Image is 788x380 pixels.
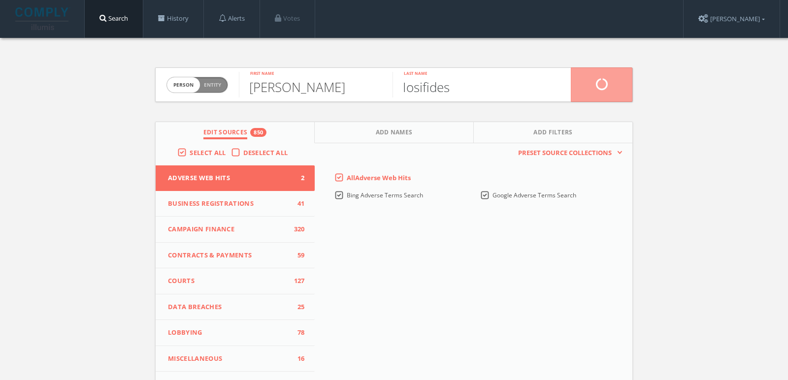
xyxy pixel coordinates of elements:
button: Business Registrations41 [156,191,315,217]
span: Contracts & Payments [168,251,290,260]
span: 16 [290,354,305,364]
span: Data Breaches [168,302,290,312]
span: Deselect All [243,148,288,157]
span: 320 [290,224,305,234]
span: 78 [290,328,305,338]
button: Miscellaneous16 [156,346,315,372]
span: Preset Source Collections [513,148,617,158]
span: Select All [190,148,226,157]
button: Lobbying78 [156,320,315,346]
span: Miscellaneous [168,354,290,364]
span: Courts [168,276,290,286]
button: Add Names [315,122,474,143]
span: 41 [290,199,305,209]
button: Add Filters [474,122,632,143]
span: Entity [204,81,221,89]
button: Adverse Web Hits2 [156,165,315,191]
span: Adverse Web Hits [168,173,290,183]
button: Preset Source Collections [513,148,623,158]
span: All Adverse Web Hits [347,173,411,182]
span: 127 [290,276,305,286]
span: 25 [290,302,305,312]
span: 59 [290,251,305,260]
span: Bing Adverse Terms Search [347,191,423,199]
span: Add Names [376,128,413,139]
span: Lobbying [168,328,290,338]
div: 850 [250,128,266,137]
button: Edit Sources850 [156,122,315,143]
span: 2 [290,173,305,183]
span: Edit Sources [203,128,248,139]
img: illumis [15,7,70,30]
span: person [167,77,200,93]
span: Google Adverse Terms Search [492,191,576,199]
button: Courts127 [156,268,315,294]
span: Add Filters [533,128,573,139]
button: Contracts & Payments59 [156,243,315,269]
span: Business Registrations [168,199,290,209]
button: Campaign Finance320 [156,217,315,243]
span: Campaign Finance [168,224,290,234]
button: Data Breaches25 [156,294,315,320]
